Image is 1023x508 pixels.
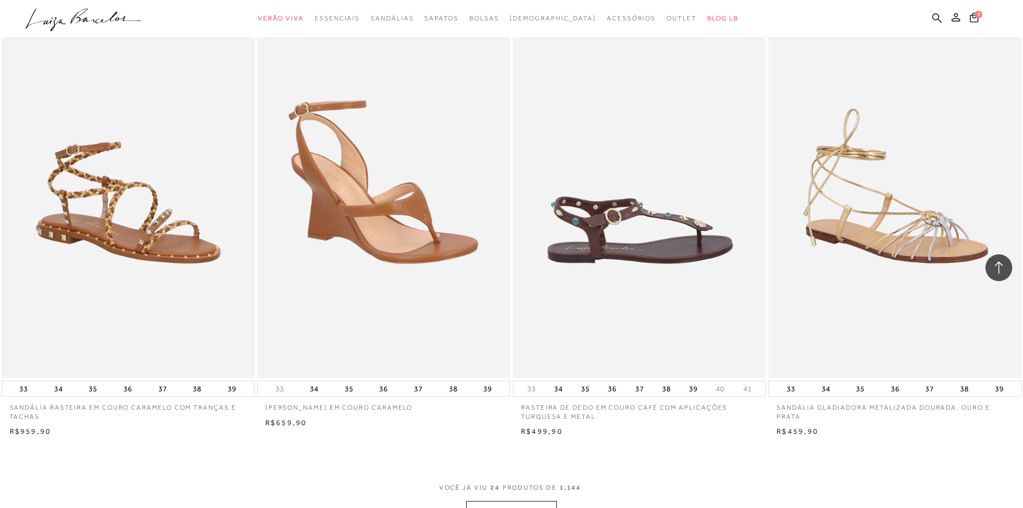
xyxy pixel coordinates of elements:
[424,9,458,28] a: categoryNavScreenReaderText
[469,9,499,28] a: categoryNavScreenReaderText
[424,15,458,22] span: Sapatos
[190,381,205,396] button: 38
[888,381,903,396] button: 36
[439,484,584,491] span: VOCÊ JÁ VIU PRODUTOS DE
[411,381,426,396] button: 37
[607,15,656,22] span: Acessórios
[521,427,563,435] span: R$499,90
[371,9,413,28] a: categoryNavScreenReaderText
[740,384,755,394] button: 41
[469,15,499,22] span: Bolsas
[120,381,135,396] button: 36
[967,12,982,26] button: 0
[272,384,287,394] button: 33
[922,381,937,396] button: 37
[371,15,413,22] span: Sandálias
[16,381,31,396] button: 33
[258,9,304,28] a: categoryNavScreenReaderText
[2,397,255,421] a: SANDÁLIA RASTEIRA EM COURO CARAMELO COM TRANÇAS E TACHAS
[777,427,818,435] span: R$459,90
[560,484,582,491] span: 1.144
[315,15,360,22] span: Essenciais
[510,15,596,22] span: [DEMOGRAPHIC_DATA]
[666,15,696,22] span: Outlet
[957,381,972,396] button: 38
[578,381,593,396] button: 35
[707,9,738,28] a: BLOG LB
[605,381,620,396] button: 36
[524,384,539,394] button: 33
[768,397,1021,421] a: SANDÁLIA GLADIADORA METALIZADA DOURADA, OURO E PRATA
[224,381,240,396] button: 39
[853,381,868,396] button: 35
[480,381,495,396] button: 39
[818,381,833,396] button: 34
[992,381,1007,396] button: 39
[265,418,307,427] span: R$659,90
[666,9,696,28] a: categoryNavScreenReaderText
[376,381,391,396] button: 36
[446,381,461,396] button: 38
[510,9,596,28] a: noSubCategoriesText
[155,381,170,396] button: 37
[607,9,656,28] a: categoryNavScreenReaderText
[513,397,766,421] a: RASTEIRA DE DEDO EM COURO CAFÉ COM APLICAÇÕES TURQUESA E METAL
[975,11,982,18] span: 0
[85,381,100,396] button: 35
[258,15,304,22] span: Verão Viva
[315,9,360,28] a: categoryNavScreenReaderText
[307,381,322,396] button: 34
[707,15,738,22] span: BLOG LB
[686,381,701,396] button: 39
[10,427,52,435] span: R$959,90
[713,384,728,394] button: 40
[490,484,500,491] span: 24
[257,397,510,412] a: [PERSON_NAME] EM COURO CARAMELO
[342,381,357,396] button: 35
[783,381,799,396] button: 33
[551,381,566,396] button: 34
[51,381,66,396] button: 34
[659,381,674,396] button: 38
[632,381,647,396] button: 37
